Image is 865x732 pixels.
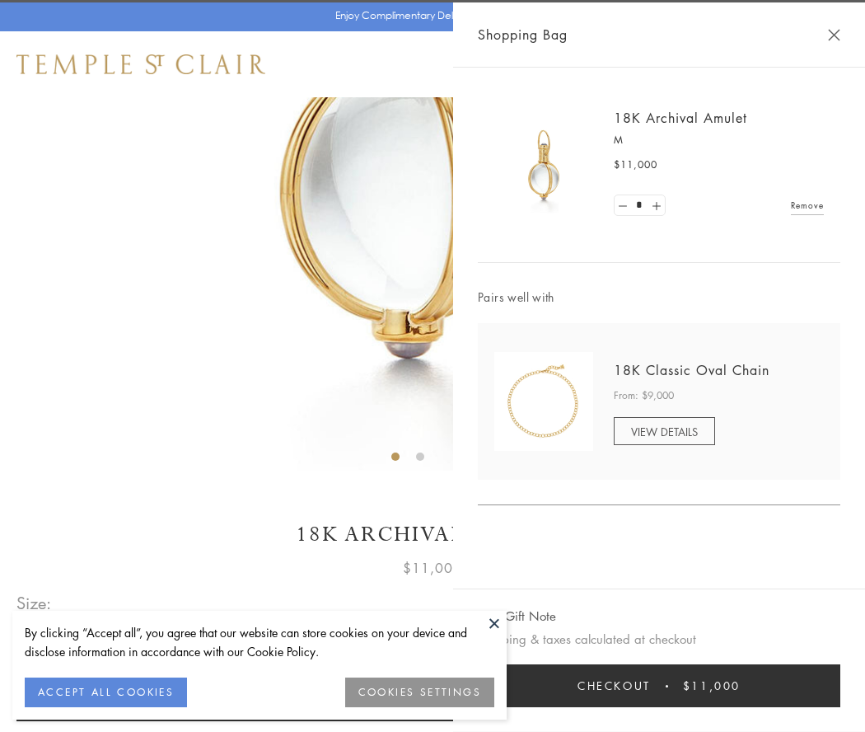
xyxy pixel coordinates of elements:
[614,157,657,173] span: $11,000
[494,352,593,451] img: N88865-OV18
[614,132,824,148] p: M
[478,664,840,707] button: Checkout $11,000
[614,109,747,127] a: 18K Archival Amulet
[25,678,187,707] button: ACCEPT ALL COOKIES
[335,7,522,24] p: Enjoy Complimentary Delivery & Returns
[615,195,631,216] a: Set quantity to 0
[648,195,664,216] a: Set quantity to 2
[683,677,741,695] span: $11,000
[828,29,840,41] button: Close Shopping Bag
[25,623,494,661] div: By clicking “Accept all”, you agree that our website can store cookies on your device and disclos...
[577,677,651,695] span: Checkout
[614,417,715,445] a: VIEW DETAILS
[494,115,593,214] img: 18K Archival Amulet
[16,589,53,617] span: Size:
[478,24,568,45] span: Shopping Bag
[16,54,265,74] img: Temple St. Clair
[614,361,769,379] a: 18K Classic Oval Chain
[403,557,462,579] span: $11,000
[478,288,840,307] span: Pairs well with
[478,606,556,626] button: Add Gift Note
[631,424,698,439] span: VIEW DETAILS
[16,520,849,549] h1: 18K Archival Amulet
[478,629,840,650] p: Shipping & taxes calculated at checkout
[345,678,494,707] button: COOKIES SETTINGS
[614,387,674,404] span: From: $9,000
[791,196,824,214] a: Remove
